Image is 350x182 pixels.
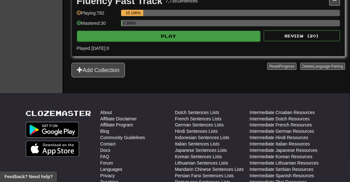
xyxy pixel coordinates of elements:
a: FAQ [100,154,109,160]
a: Intermediate Korean Resources [250,154,313,160]
a: Korean Sentences Lists [175,154,222,160]
a: About [100,109,112,116]
button: Add Collection [72,63,125,78]
a: Intermediate Italian Resources [250,141,310,147]
a: French Sentences Lists [175,116,222,122]
a: Community Guidelines [100,135,145,141]
a: Intermediate Lithuanian Resources [250,160,319,166]
a: Indonesian Sentences Lists [175,135,230,141]
a: Mandarin Chinese Sentences Lists [175,166,244,173]
span: Progress [279,64,295,69]
button: Play [77,31,260,42]
img: Get it on App Store [26,141,79,157]
a: Intermediate Croatian Resources [250,109,315,116]
a: Affiliate Disclaimer [100,116,137,122]
img: Get it on Google Play [26,122,79,138]
div: Mastered: 30 [77,20,118,30]
a: German Sentences Lists [175,122,224,128]
span: Played [DATE]: 0 [77,46,109,51]
a: Intermediate Japanese Resources [250,147,318,154]
a: Blog [100,128,109,135]
a: Dutch Sentences Lists [175,109,219,116]
a: Lithuanian Sentences Lists [175,160,228,166]
a: Clozemaster [26,109,92,117]
a: Italian Sentences Lists [175,141,220,147]
a: Intermediate French Resources [250,122,312,128]
a: Persian Farsi Sentences Lists [175,173,234,179]
a: Intermediate Serbian Resources [250,166,314,173]
a: Hindi Sentences Lists [175,128,218,135]
a: Intermediate Hindi Resources [250,135,308,141]
a: Contact [100,141,116,147]
button: DeleteLanguage Pairing [300,63,345,70]
div: 10.106% [123,10,143,16]
a: Forum [100,160,113,166]
a: Intermediate Dutch Resources [250,116,310,122]
a: Languages [100,166,122,173]
span: Language Pairing [313,64,343,69]
button: ResetProgress [267,63,296,70]
a: Docs [100,147,111,154]
div: Playing: 782 [77,10,118,20]
a: Privacy [100,173,115,179]
a: Affiliate Program [100,122,133,128]
span: Open feedback widget [4,173,53,180]
button: Review (20) [264,30,340,41]
a: Intermediate German Resources [250,128,314,135]
a: Japanese Sentences Lists [175,147,227,154]
a: Intermediate Spanish Resources [250,173,314,179]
